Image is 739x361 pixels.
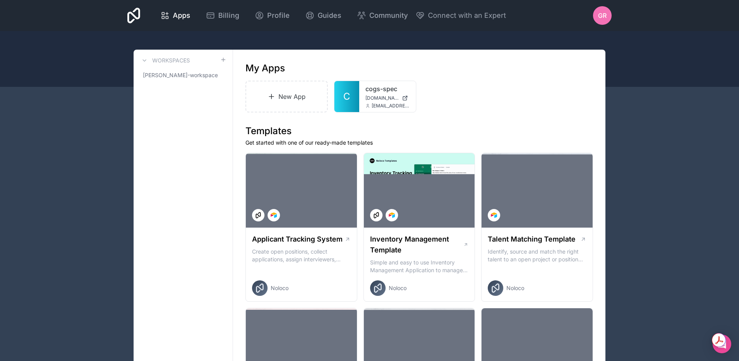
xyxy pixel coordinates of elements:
[245,81,328,112] a: New App
[140,68,226,82] a: [PERSON_NAME]-workspace
[351,7,414,24] a: Community
[252,234,343,245] h1: Applicant Tracking System
[389,212,395,218] img: Airtable Logo
[365,84,410,93] a: cogs-spec
[491,212,497,218] img: Airtable Logo
[271,212,277,218] img: Airtable Logo
[299,7,348,24] a: Guides
[370,234,463,256] h1: Inventory Management Template
[365,95,399,101] span: [DOMAIN_NAME]
[143,71,218,79] span: [PERSON_NAME]-workspace
[218,10,239,21] span: Billing
[372,103,410,109] span: [EMAIL_ADDRESS][DOMAIN_NAME]
[318,10,341,21] span: Guides
[245,125,593,137] h1: Templates
[252,248,351,263] p: Create open positions, collect applications, assign interviewers, centralise candidate feedback a...
[334,81,359,112] a: C
[152,57,190,64] h3: Workspaces
[488,234,576,245] h1: Talent Matching Template
[488,248,586,263] p: Identify, source and match the right talent to an open project or position with our Talent Matchi...
[428,10,506,21] span: Connect with an Expert
[154,7,196,24] a: Apps
[598,11,607,20] span: GR
[245,139,593,147] p: Get started with one of our ready-made templates
[249,7,296,24] a: Profile
[245,62,285,74] h1: My Apps
[267,10,290,21] span: Profile
[343,90,350,103] span: C
[369,10,408,21] span: Community
[416,10,506,21] button: Connect with an Expert
[140,56,190,65] a: Workspaces
[389,284,407,292] span: Noloco
[271,284,289,292] span: Noloco
[200,7,245,24] a: Billing
[365,95,410,101] a: [DOMAIN_NAME]
[506,284,524,292] span: Noloco
[173,10,190,21] span: Apps
[370,259,469,274] p: Simple and easy to use Inventory Management Application to manage your stock, orders and Manufact...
